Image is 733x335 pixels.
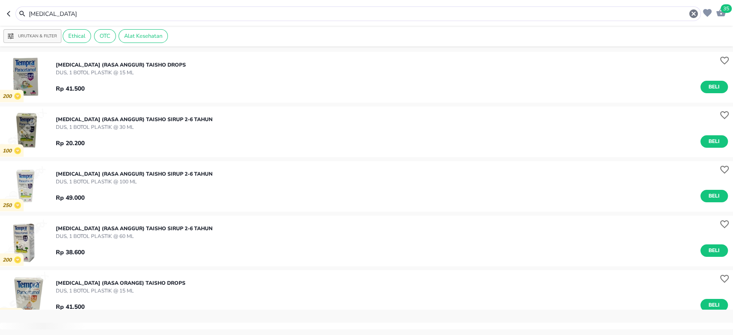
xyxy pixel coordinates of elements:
button: 35 [714,5,726,18]
span: OTC [94,32,116,40]
p: Rp 41.500 [56,84,85,93]
p: 200 [3,257,14,263]
p: 100 [3,148,14,154]
button: Beli [700,299,728,311]
span: Alat Kesehatan [119,32,167,40]
p: [MEDICAL_DATA] (RASA ANGGUR) Taisho SIRUP 2-6 Tahun [56,170,213,178]
p: 200 [3,93,14,100]
span: Beli [707,137,721,146]
input: Cari 4000+ produk di sini [28,9,688,18]
p: DUS, 1 BOTOL PLASTIK @ 100 ML [56,178,213,186]
p: [MEDICAL_DATA] (RASA ORANGE) Taisho DROPS [56,279,186,287]
p: Rp 38.600 [56,248,85,257]
button: Beli [700,135,728,148]
p: [MEDICAL_DATA] (RASA ANGGUR) Taisho SIRUP 2-6 Tahun [56,225,213,232]
p: [MEDICAL_DATA] (RASA ANGGUR) Taisho DROPS [56,61,186,69]
span: 35 [721,4,732,13]
p: Urutkan & Filter [18,33,57,40]
span: Beli [707,246,721,255]
button: Beli [700,81,728,93]
p: DUS, 1 BOTOL PLASTIK @ 60 ML [56,232,213,240]
div: Ethical [63,29,91,43]
p: DUS, 1 BOTOL PLASTIK @ 15 ML [56,69,186,76]
span: Ethical [63,32,91,40]
button: Beli [700,244,728,257]
p: DUS, 1 BOTOL PLASTIK @ 15 ML [56,287,186,295]
p: DUS, 1 BOTOL PLASTIK @ 30 ML [56,123,213,131]
span: Beli [707,301,721,310]
button: Beli [700,190,728,202]
div: Alat Kesehatan [119,29,168,43]
span: Beli [707,82,721,91]
button: Urutkan & Filter [3,29,61,43]
p: Rp 20.200 [56,139,85,148]
p: [MEDICAL_DATA] (RASA ANGGUR) Taisho SIRUP 2-6 Tahun [56,116,213,123]
p: Rp 49.000 [56,193,85,202]
p: Rp 41.500 [56,302,85,311]
div: OTC [94,29,116,43]
p: 250 [3,202,14,209]
span: Beli [707,192,721,201]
